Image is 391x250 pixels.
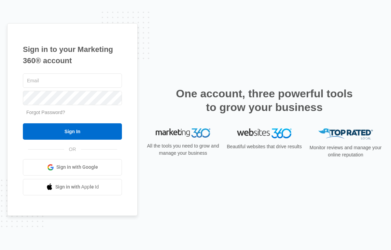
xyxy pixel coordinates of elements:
[56,164,98,171] span: Sign in with Google
[226,143,303,150] p: Beautiful websites that drive results
[23,159,122,176] a: Sign in with Google
[55,183,99,191] span: Sign in with Apple Id
[156,128,210,138] img: Marketing 360
[318,128,373,140] img: Top Rated Local
[23,73,122,88] input: Email
[174,87,355,114] h2: One account, three powerful tools to grow your business
[23,44,122,66] h1: Sign in to your Marketing 360® account
[23,123,122,140] input: Sign In
[307,144,384,158] p: Monitor reviews and manage your online reputation
[237,128,292,138] img: Websites 360
[23,179,122,195] a: Sign in with Apple Id
[26,110,65,115] a: Forgot Password?
[64,146,81,153] span: OR
[145,142,221,157] p: All the tools you need to grow and manage your business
